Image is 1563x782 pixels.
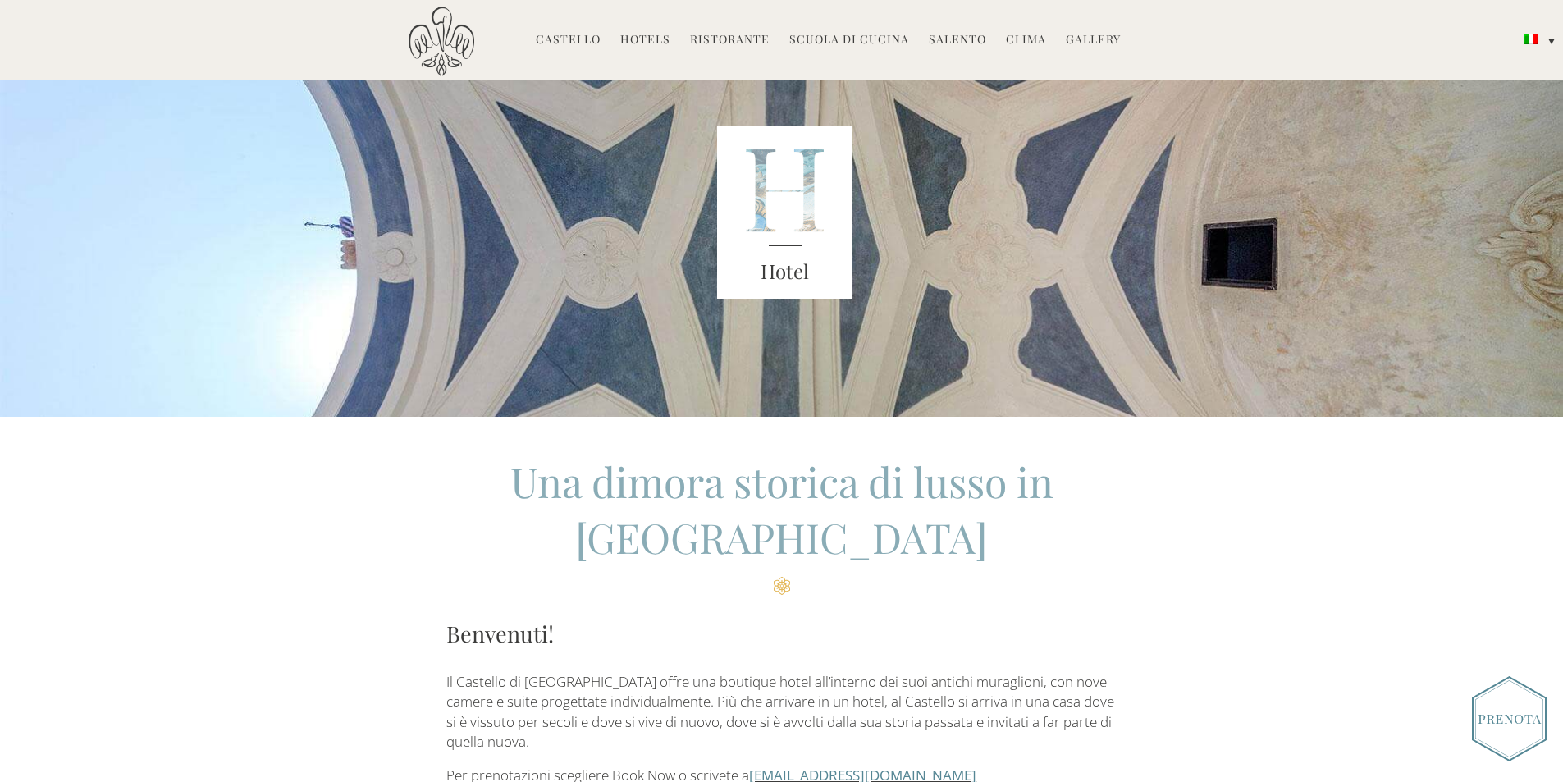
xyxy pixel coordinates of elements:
[446,672,1117,752] p: Il Castello di [GEOGRAPHIC_DATA] offre una boutique hotel all’interno dei suoi antichi muraglioni...
[929,31,986,50] a: Salento
[620,31,670,50] a: Hotels
[717,257,853,286] h3: Hotel
[1524,34,1538,44] img: Italiano
[446,454,1117,595] h2: Una dimora storica di lusso in [GEOGRAPHIC_DATA]
[446,617,1117,650] h3: Benvenuti!
[1006,31,1046,50] a: Clima
[690,31,770,50] a: Ristorante
[789,31,909,50] a: Scuola di Cucina
[1472,676,1547,761] img: Book_Button_Italian.png
[409,7,474,76] img: Castello di Ugento
[536,31,601,50] a: Castello
[717,126,853,299] img: castello_header_block.png
[1066,31,1121,50] a: Gallery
